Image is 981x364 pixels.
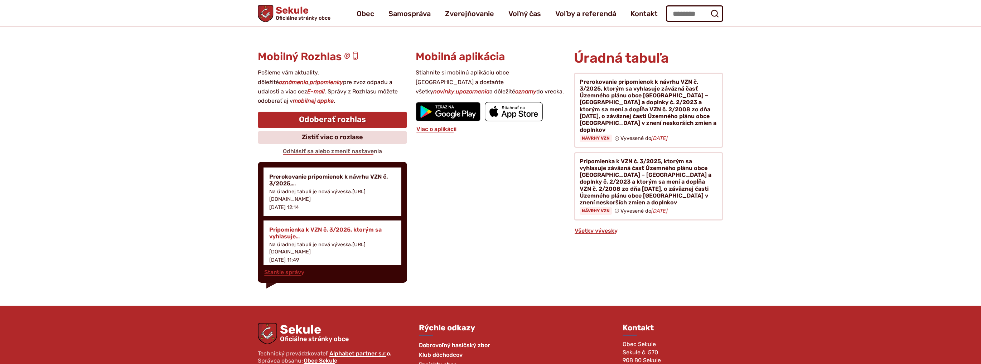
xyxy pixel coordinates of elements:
h2: Úradná tabuľa [574,51,723,66]
a: Kontakt [630,4,658,24]
span: Sekule [273,6,330,21]
a: Viac o aplikácii [416,126,457,132]
p: Stiahnite si mobilnú aplikáciu obce [GEOGRAPHIC_DATA] a dostaňte všetky , a dôležité do vrecka. [416,68,565,96]
strong: pripomienky [310,79,343,86]
a: Zverejňovanie [445,4,494,24]
a: Odhlásiť sa alebo zmeniť nastavenia [282,148,383,155]
a: Voľby a referendá [555,4,616,24]
p: Na úradnej tabuli je nová výveska.[URL][DOMAIN_NAME] [269,188,396,203]
strong: novinky [433,88,454,95]
strong: oznamy [515,88,536,95]
h3: Rýchle odkazy [419,323,490,335]
a: Prerokovanie pripomienok k návrhu VZN č. 3/2025, ktorým sa vyhlasuje záväzná časť Územného plánu ... [574,73,723,148]
a: Dobrovoľný hasičský zbor [419,340,490,350]
span: Sekule [277,324,349,342]
h3: Mobilný Rozhlas [258,51,407,63]
img: Prejsť na mobilnú aplikáciu Sekule v App Store [485,102,543,121]
h4: Pripomienka k VZN č. 3/2025, ktorým sa vyhlasuje… [269,226,396,240]
a: Obec [357,4,374,24]
a: Voľný čas [508,4,541,24]
h4: Prerokovanie pripomienok k návrhu VZN č. 3/2025,… [269,173,396,187]
strong: upozornenia [456,88,489,95]
p: [DATE] 11:49 [269,257,299,263]
h3: Mobilná aplikácia [416,51,565,63]
a: Zistiť viac o rozlase [258,131,407,144]
strong: oznámenia [279,79,308,86]
a: Samospráva [388,4,431,24]
span: Obec Sekule Sekule č. 570 908 80 Sekule [623,341,661,364]
a: Obec Sekule [303,357,338,364]
img: Prejsť na domovskú stránku [258,323,277,344]
a: Prerokovanie pripomienok k návrhu VZN č. 3/2025,… Na úradnej tabuli je nová výveska.[URL][DOMAIN_... [264,168,401,216]
a: Staršie správy [264,269,305,276]
a: Všetky vývesky [574,227,618,234]
strong: E-mail [307,88,325,95]
a: Klub dôchodcov [419,350,463,360]
a: Logo Sekule, prejsť na domovskú stránku. [258,323,419,344]
p: [DATE] 12:14 [269,204,299,210]
a: Pripomienka k VZN č. 3/2025, ktorým sa vyhlasuje záväzná časť Územného plánu obce [GEOGRAPHIC_DAT... [574,152,723,220]
span: Oficiálne stránky obce [280,336,349,342]
a: Odoberať rozhlas [258,112,407,128]
a: Alphabet partner s.r.o. [329,350,392,357]
a: Pripomienka k VZN č. 3/2025, ktorým sa vyhlasuje… Na úradnej tabuli je nová výveska.[URL][DOMAIN_... [264,220,401,269]
img: Prejsť na mobilnú aplikáciu Sekule v službe Google Play [416,102,480,121]
a: Logo Sekule, prejsť na domovskú stránku. [258,5,330,22]
h3: Kontakt [623,323,723,335]
strong: mobilnej appke [293,97,334,104]
span: Oficiálne stránky obce [276,15,331,20]
img: Prejsť na domovskú stránku [258,5,273,22]
p: Pošleme vám aktuality, dôležité , pre zvoz odpadu a udalosti a viac cez . Správy z Rozhlasu môžet... [258,68,407,106]
p: Na úradnej tabuli je nová výveska.[URL][DOMAIN_NAME] [269,241,396,256]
